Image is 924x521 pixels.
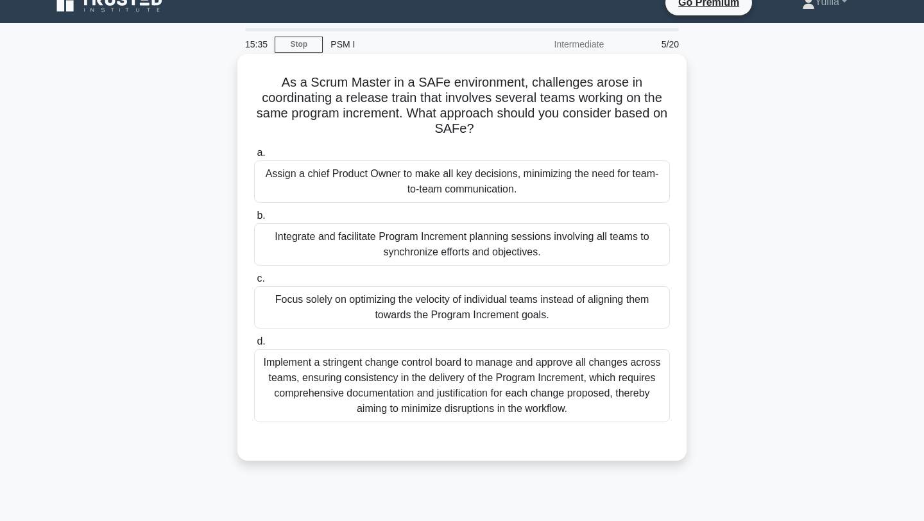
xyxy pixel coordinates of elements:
div: Focus solely on optimizing the velocity of individual teams instead of aligning them towards the ... [254,286,670,329]
div: 15:35 [237,31,275,57]
div: Integrate and facilitate Program Increment planning sessions involving all teams to synchronize e... [254,223,670,266]
span: c. [257,273,264,284]
h5: As a Scrum Master in a SAFe environment, challenges arose in coordinating a release train that in... [253,74,671,137]
span: b. [257,210,265,221]
div: Implement a stringent change control board to manage and approve all changes across teams, ensuri... [254,349,670,422]
a: Stop [275,37,323,53]
div: Intermediate [499,31,612,57]
div: Assign a chief Product Owner to make all key decisions, minimizing the need for team-to-team comm... [254,160,670,203]
span: d. [257,336,265,346]
div: 5/20 [612,31,687,57]
span: a. [257,147,265,158]
div: PSM I [323,31,499,57]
